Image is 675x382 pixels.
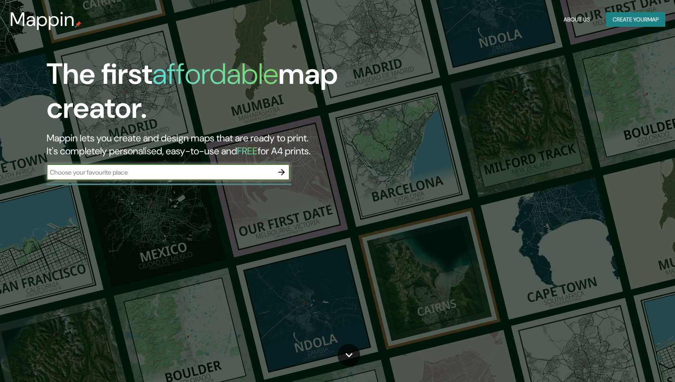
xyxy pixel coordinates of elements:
[606,12,665,27] button: Create yourmap
[237,145,258,157] h5: FREE
[47,57,384,132] h1: The first map creator.
[560,12,593,27] button: About Us
[152,55,278,93] h1: affordable
[47,132,384,158] h2: Mappin lets you create and design maps that are ready to print. It's completely personalised, eas...
[10,8,75,31] h3: Mappin
[47,168,273,177] input: Choose your favourite place
[75,21,81,28] img: mappin-pin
